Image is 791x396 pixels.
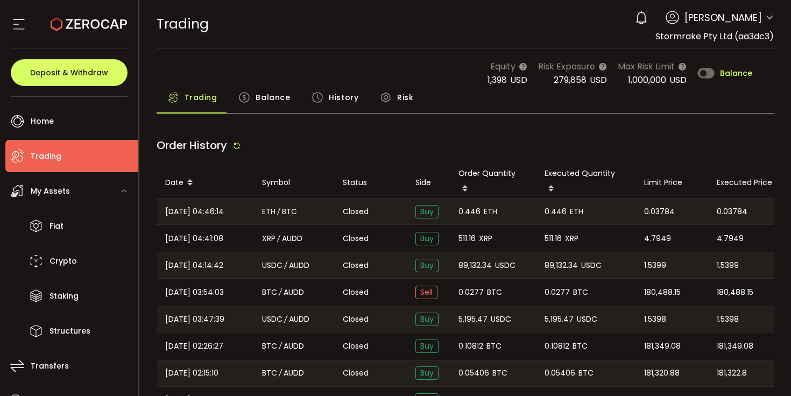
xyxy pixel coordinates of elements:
[545,232,562,245] span: 511.16
[458,259,492,272] span: 89,132.34
[669,74,687,86] span: USD
[343,206,369,217] span: Closed
[415,366,439,380] span: Buy
[415,259,439,272] span: Buy
[495,259,515,272] span: USDC
[31,114,54,129] span: Home
[486,340,502,352] span: BTC
[31,148,61,164] span: Trading
[253,176,334,189] div: Symbol
[684,10,762,25] span: [PERSON_NAME]
[570,206,583,218] span: ETH
[284,367,304,379] span: AUDD
[720,69,752,77] span: Balance
[644,286,681,299] span: 180,488.15
[165,313,224,326] span: [DATE] 03:47:39
[487,286,502,299] span: BTC
[644,206,675,218] span: 0.03784
[329,87,358,108] span: History
[578,367,594,379] span: BTC
[343,341,369,352] span: Closed
[644,232,671,245] span: 4.7949
[343,287,369,298] span: Closed
[289,259,309,272] span: AUDD
[458,367,489,379] span: 0.05406
[262,313,282,326] span: USDC
[277,232,280,245] em: /
[165,286,224,299] span: [DATE] 03:54:03
[284,286,304,299] span: AUDD
[458,340,483,352] span: 0.10812
[458,313,488,326] span: 5,195.47
[282,206,297,218] span: BTC
[279,367,282,379] em: /
[545,340,569,352] span: 0.10812
[165,259,223,272] span: [DATE] 04:14:42
[490,60,515,73] span: Equity
[655,30,774,43] span: Stormrake Pty Ltd (aa3dc3)
[343,367,369,379] span: Closed
[262,206,276,218] span: ETH
[343,233,369,244] span: Closed
[157,174,253,192] div: Date
[50,288,79,304] span: Staking
[717,340,753,352] span: 181,349.08
[256,87,290,108] span: Balance
[289,313,309,326] span: AUDD
[717,232,744,245] span: 4.7949
[262,232,276,245] span: XRP
[717,313,739,326] span: 1.5398
[284,259,287,272] em: /
[590,74,607,86] span: USD
[565,232,578,245] span: XRP
[157,138,227,153] span: Order History
[343,260,369,271] span: Closed
[458,286,484,299] span: 0.0277
[165,232,223,245] span: [DATE] 04:41:08
[415,205,439,218] span: Buy
[644,259,666,272] span: 1.5399
[581,259,602,272] span: USDC
[644,313,666,326] span: 1.5398
[545,206,567,218] span: 0.446
[262,367,277,379] span: BTC
[165,340,223,352] span: [DATE] 02:26:27
[492,367,507,379] span: BTC
[717,286,753,299] span: 180,488.15
[577,313,597,326] span: USDC
[510,74,527,86] span: USD
[644,340,681,352] span: 181,349.08
[644,367,680,379] span: 181,320.88
[262,286,277,299] span: BTC
[11,59,128,86] button: Deposit & Withdraw
[554,74,587,86] span: 279,858
[185,87,217,108] span: Trading
[31,183,70,199] span: My Assets
[717,206,747,218] span: 0.03784
[545,367,575,379] span: 0.05406
[415,340,439,353] span: Buy
[491,313,511,326] span: USDC
[407,176,450,189] div: Side
[458,206,481,218] span: 0.446
[450,167,536,198] div: Order Quantity
[284,313,287,326] em: /
[282,232,302,245] span: AUDD
[262,340,277,352] span: BTC
[31,358,69,374] span: Transfers
[618,60,675,73] span: Max Risk Limit
[277,206,280,218] em: /
[545,259,578,272] span: 89,132.34
[536,167,635,198] div: Executed Quantity
[628,74,666,86] span: 1,000,000
[165,206,224,218] span: [DATE] 04:46:14
[165,367,218,379] span: [DATE] 02:15:10
[635,176,708,189] div: Limit Price
[262,259,282,272] span: USDC
[488,74,507,86] span: 1,398
[397,87,413,108] span: Risk
[717,259,739,272] span: 1.5399
[279,286,282,299] em: /
[538,60,595,73] span: Risk Exposure
[284,340,304,352] span: AUDD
